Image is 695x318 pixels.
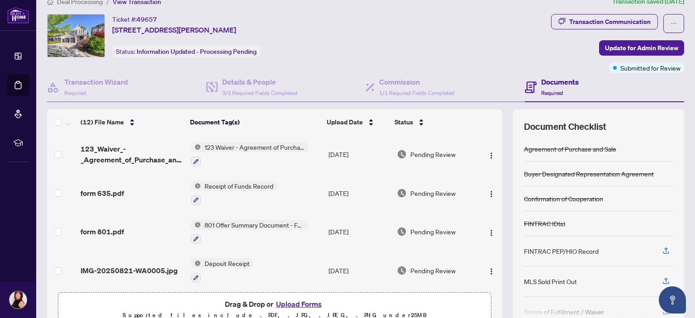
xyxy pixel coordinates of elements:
img: Document Status [397,188,407,198]
th: Upload Date [323,109,390,135]
button: Logo [484,147,499,161]
button: Transaction Communication [551,14,658,29]
span: Document Checklist [524,120,606,133]
img: Status Icon [191,258,201,268]
td: [DATE] [325,251,393,290]
div: Agreement of Purchase and Sale [524,144,616,154]
span: Pending Review [410,227,456,237]
td: [DATE] [325,135,393,174]
span: IMG-20250821-WA0005.jpg [81,265,178,276]
div: MLS Sold Print Out [524,276,577,286]
td: [DATE] [325,174,393,213]
img: Document Status [397,227,407,237]
img: Document Status [397,149,407,159]
button: Status Icon801 Offer Summary Document - For use with Agreement of Purchase and Sale [191,220,308,244]
span: Drag & Drop or [225,298,324,310]
th: Document Tag(s) [186,109,324,135]
button: Logo [484,263,499,278]
h4: Documents [541,76,579,87]
img: logo [7,7,29,24]
span: Pending Review [410,188,456,198]
button: Upload Forms [273,298,324,310]
span: Status [395,117,413,127]
span: Submitted for Review [620,63,681,73]
button: Logo [484,224,499,239]
button: Status IconDeposit Receipt [191,258,253,283]
div: Transaction Communication [569,14,651,29]
img: Status Icon [191,142,201,152]
span: 3/3 Required Fields Completed [222,90,297,96]
span: Required [64,90,86,96]
button: Open asap [659,286,686,313]
img: Logo [488,229,495,237]
span: [STREET_ADDRESS][PERSON_NAME] [112,24,236,35]
td: [DATE] [325,213,393,252]
span: 801 Offer Summary Document - For use with Agreement of Purchase and Sale [201,220,308,230]
img: IMG-N12339360_1.jpg [48,14,105,57]
h4: Details & People [222,76,297,87]
img: Document Status [397,266,407,275]
img: Status Icon [191,181,201,191]
img: Profile Icon [10,291,27,309]
span: Required [541,90,563,96]
div: Buyer Designated Representation Agreement [524,169,654,179]
span: form 801.pdf [81,226,124,237]
div: Ticket #: [112,14,157,24]
span: Update for Admin Review [605,41,678,55]
img: Logo [488,152,495,159]
button: Status IconReceipt of Funds Record [191,181,277,205]
img: Status Icon [191,220,201,230]
span: (12) File Name [81,117,124,127]
div: Confirmation of Cooperation [524,194,603,204]
th: (12) File Name [77,109,186,135]
span: Pending Review [410,266,456,275]
span: Pending Review [410,149,456,159]
div: Status: [112,45,260,57]
th: Status [391,109,476,135]
span: Deposit Receipt [201,258,253,268]
span: 49657 [137,15,157,24]
span: form 635.pdf [81,188,124,199]
span: Information Updated - Processing Pending [137,47,257,56]
span: Upload Date [327,117,363,127]
h4: Transaction Wizard [64,76,128,87]
button: Update for Admin Review [599,40,684,56]
div: FINTRAC ID(s) [524,218,565,228]
button: Logo [484,186,499,200]
span: 123 Waiver - Agreement of Purchase and Sale [201,142,308,152]
span: Receipt of Funds Record [201,181,277,191]
img: Logo [488,190,495,198]
span: 123_Waiver_-_Agreement_of_Purchase_and_Sale__Buyer - Acknowledged.pdf [81,143,183,165]
div: FINTRAC PEP/HIO Record [524,246,599,256]
h4: Commission [379,76,454,87]
button: Status Icon123 Waiver - Agreement of Purchase and Sale [191,142,308,166]
img: Logo [488,268,495,275]
span: 1/1 Required Fields Completed [379,90,454,96]
span: ellipsis [671,20,677,27]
